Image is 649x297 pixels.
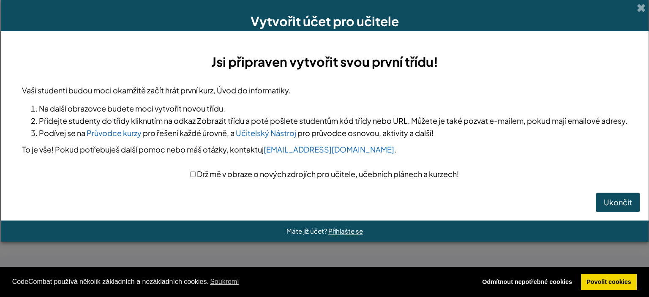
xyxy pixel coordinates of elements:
span: To je vše! Pokud potřebuješ další pomoc nebo máš otázky, kontaktuj . [22,144,396,154]
span: pro řešení každé úrovně, a [143,128,235,138]
h3: Jsi připraven vytvořit svou první třídu! [22,52,627,71]
a: allow cookies [581,274,637,291]
span: pro průvodce osnovou, aktivity a další! [297,128,434,138]
li: Na další obrazovce budete moci vytvořit novou třídu. [39,102,627,114]
p: Vaši studenti budou moci okamžitě začít hrát první kurz, Úvod do informatiky. [22,84,627,96]
li: Přidejte studenty do třídy kliknutím na odkaz Zobrazit třídu a poté pošlete studentům kód třídy n... [39,114,627,127]
span: Vytvořit účet pro učitele [251,13,399,29]
a: Průvodce kurzy [87,128,142,138]
a: learn more about cookies [209,275,240,288]
a: deny cookies [477,274,578,291]
span: Podívej se na [39,128,85,138]
span: Drž mě v obraze o nových zdrojích pro učitele, učebních plánech a kurzech! [196,169,459,179]
span: CodeCombat používá několik základních a nezákladních cookies. [12,275,470,288]
a: Učitelský Nástroj [236,128,296,138]
a: Přihlašte se [328,227,363,235]
button: Ukončit [596,193,640,212]
span: Máte již účet? [286,227,328,235]
a: [EMAIL_ADDRESS][DOMAIN_NAME] [264,144,394,154]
